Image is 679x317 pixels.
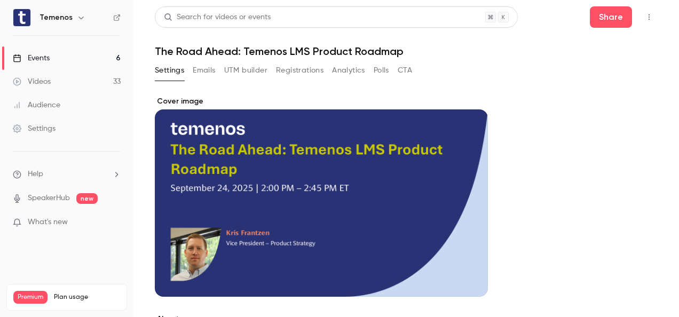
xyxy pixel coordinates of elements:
button: Settings [155,62,184,79]
button: Share [590,6,632,28]
li: help-dropdown-opener [13,169,121,180]
div: Videos [13,76,51,87]
button: Registrations [276,62,323,79]
section: Cover image [155,96,488,297]
button: Emails [193,62,215,79]
span: Help [28,169,43,180]
a: SpeakerHub [28,193,70,204]
label: Cover image [155,96,488,107]
div: Settings [13,123,56,134]
button: UTM builder [224,62,267,79]
img: Temenos [13,9,30,26]
button: Analytics [332,62,365,79]
button: Polls [374,62,389,79]
span: new [76,193,98,204]
button: CTA [398,62,412,79]
h1: The Road Ahead: Temenos LMS Product Roadmap [155,45,658,58]
iframe: Noticeable Trigger [108,218,121,227]
h6: Temenos [40,12,73,23]
div: Events [13,53,50,64]
span: Plan usage [54,293,120,302]
span: Premium [13,291,48,304]
div: Search for videos or events [164,12,271,23]
span: What's new [28,217,68,228]
div: Audience [13,100,60,110]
